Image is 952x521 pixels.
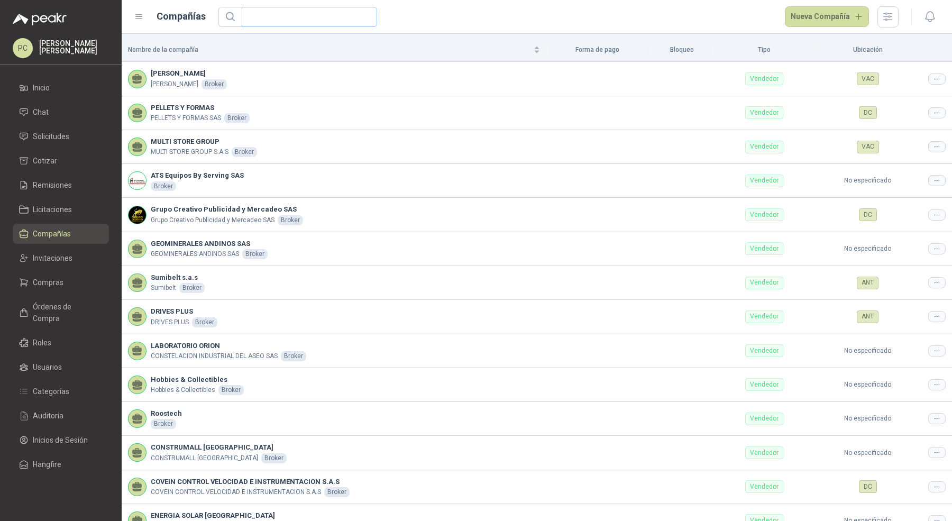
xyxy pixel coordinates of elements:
div: Vendedor [745,378,783,391]
th: Bloqueo [649,38,715,62]
p: MULTI STORE GROUP S.A.S [151,147,228,157]
span: Categorías [33,386,69,397]
img: Company Logo [129,206,146,224]
a: Usuarios [13,357,109,377]
a: Chat [13,102,109,122]
div: DC [859,106,877,119]
div: Broker [324,487,350,497]
div: Vendedor [745,141,783,153]
a: Invitaciones [13,248,109,268]
b: MULTI STORE GROUP [151,136,257,147]
a: Categorías [13,381,109,401]
th: Nombre de la compañía [122,38,546,62]
b: Sumibelt s.a.s [151,272,205,283]
div: Broker [261,453,287,463]
span: Chat [33,106,49,118]
div: Vendedor [745,208,783,221]
b: [PERSON_NAME] [151,68,227,79]
a: Remisiones [13,175,109,195]
div: VAC [857,72,879,85]
div: Vendedor [745,106,783,119]
a: Compañías [13,224,109,244]
span: Cotizar [33,155,57,167]
div: Vendedor [745,446,783,459]
div: Broker [232,147,257,157]
div: Broker [151,181,176,191]
span: Invitaciones [33,252,72,264]
p: No especificado [820,244,916,254]
div: Vendedor [745,277,783,289]
b: Roostech [151,408,182,419]
a: Licitaciones [13,199,109,220]
b: PELLETS Y FORMAS [151,103,250,113]
div: VAC [857,141,879,153]
b: Grupo Creativo Publicidad y Mercadeo SAS [151,204,303,215]
p: GEOMINERALES ANDINOS SAS [151,249,239,259]
a: Órdenes de Compra [13,297,109,328]
p: CONSTELACION INDUSTRIAL DEL ASEO SAS [151,351,278,361]
button: Nueva Compañía [785,6,869,28]
b: Hobbies & Collectibles [151,374,244,385]
a: Hangfire [13,454,109,474]
p: COVEIN CONTROL VELOCIDAD E INSTRUMENTACION S.A.S [151,487,321,497]
p: CONSTRUMALL [GEOGRAPHIC_DATA] [151,453,258,463]
div: Vendedor [745,480,783,493]
b: DRIVES PLUS [151,306,217,317]
div: Broker [224,113,250,123]
div: DC [859,480,877,493]
div: Broker [151,419,176,429]
b: ATS Equipos By Serving SAS [151,170,244,181]
a: Cotizar [13,151,109,171]
h1: Compañías [157,9,206,24]
img: Company Logo [129,172,146,189]
p: Grupo Creativo Publicidad y Mercadeo SAS [151,215,274,225]
span: Auditoria [33,410,63,422]
div: Broker [179,283,205,293]
span: Roles [33,337,51,349]
b: LABORATORIO ORION [151,341,306,351]
img: Logo peakr [13,13,67,25]
a: Roles [13,333,109,353]
p: PELLETS Y FORMAS SAS [151,113,221,123]
p: Hobbies & Collectibles [151,385,215,395]
span: Nombre de la compañía [128,45,532,55]
p: [PERSON_NAME] [151,79,198,89]
div: Vendedor [745,310,783,323]
p: No especificado [820,346,916,356]
div: Vendedor [745,175,783,187]
a: Inicios de Sesión [13,430,109,450]
a: Auditoria [13,406,109,426]
div: Vendedor [745,242,783,255]
a: Compras [13,272,109,293]
b: CONSTRUMALL [GEOGRAPHIC_DATA] [151,442,287,453]
th: Forma de pago [546,38,649,62]
a: Solicitudes [13,126,109,147]
div: Vendedor [745,413,783,425]
span: Órdenes de Compra [33,301,99,324]
span: Licitaciones [33,204,72,215]
p: [PERSON_NAME] [PERSON_NAME] [39,40,109,54]
div: Broker [242,249,268,259]
p: DRIVES PLUS [151,317,189,327]
p: Sumibelt [151,283,176,293]
p: No especificado [820,414,916,424]
th: Tipo [715,38,814,62]
div: Broker [202,79,227,89]
span: Inicios de Sesión [33,434,88,446]
span: Remisiones [33,179,72,191]
b: ENERGIA SOLAR [GEOGRAPHIC_DATA] [151,510,289,521]
div: ANT [857,277,878,289]
div: Vendedor [745,344,783,357]
div: Broker [278,215,303,225]
div: Vendedor [745,72,783,85]
p: No especificado [820,448,916,458]
div: Broker [281,351,306,361]
a: Inicio [13,78,109,98]
div: DC [859,208,877,221]
div: ANT [857,310,878,323]
p: No especificado [820,176,916,186]
b: GEOMINERALES ANDINOS SAS [151,239,268,249]
div: PC [13,38,33,58]
div: Broker [192,317,217,327]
